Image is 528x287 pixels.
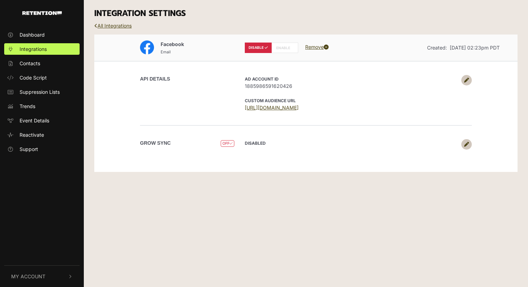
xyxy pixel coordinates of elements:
a: Integrations [4,43,80,55]
span: OFF [221,140,234,147]
a: Dashboard [4,29,80,40]
span: [DATE] 02:23pm PDT [450,45,500,51]
label: API DETAILS [140,75,170,83]
label: Grow Sync [140,139,171,147]
a: All Integrations [94,23,132,29]
strong: DISABLED [245,141,266,146]
span: Event Details [20,117,49,124]
span: My Account [11,273,45,280]
label: ENABLE [271,43,298,53]
a: Code Script [4,72,80,83]
a: [URL][DOMAIN_NAME] [245,105,299,111]
span: Reactivate [20,131,44,138]
h3: INTEGRATION SETTINGS [94,9,518,18]
span: Suppression Lists [20,88,60,96]
span: Integrations [20,45,47,53]
span: Facebook [161,41,184,47]
span: Trends [20,103,35,110]
img: Facebook [140,40,154,54]
small: Email [161,50,171,54]
span: 1885986591620426 [245,82,458,90]
a: Remove [305,44,329,50]
span: Support [20,145,38,153]
label: DISABLE [245,43,272,53]
a: Reactivate [4,129,80,141]
strong: AD Account ID [245,76,279,82]
img: Retention.com [22,11,62,15]
a: Contacts [4,58,80,69]
span: Code Script [20,74,47,81]
span: Contacts [20,60,40,67]
a: Support [4,143,80,155]
a: Trends [4,100,80,112]
a: Event Details [4,115,80,126]
strong: CUSTOM AUDIENCE URL [245,98,296,103]
span: Dashboard [20,31,45,38]
span: Created: [427,45,447,51]
a: Suppression Lists [4,86,80,98]
button: My Account [4,266,80,287]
